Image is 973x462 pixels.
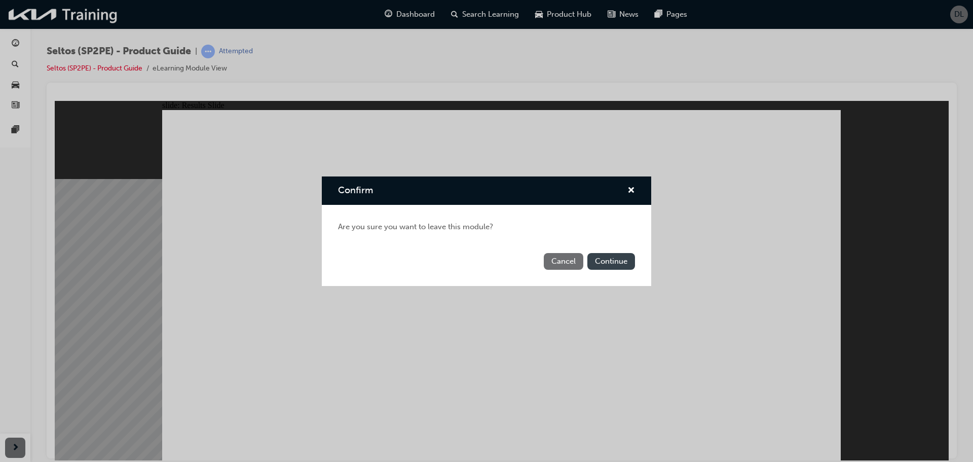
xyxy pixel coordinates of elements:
[338,185,373,196] span: Confirm
[322,205,651,249] div: Are you sure you want to leave this module?
[322,176,651,286] div: Confirm
[587,253,635,270] button: Continue
[544,253,583,270] button: Cancel
[627,185,635,197] button: cross-icon
[627,187,635,196] span: cross-icon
